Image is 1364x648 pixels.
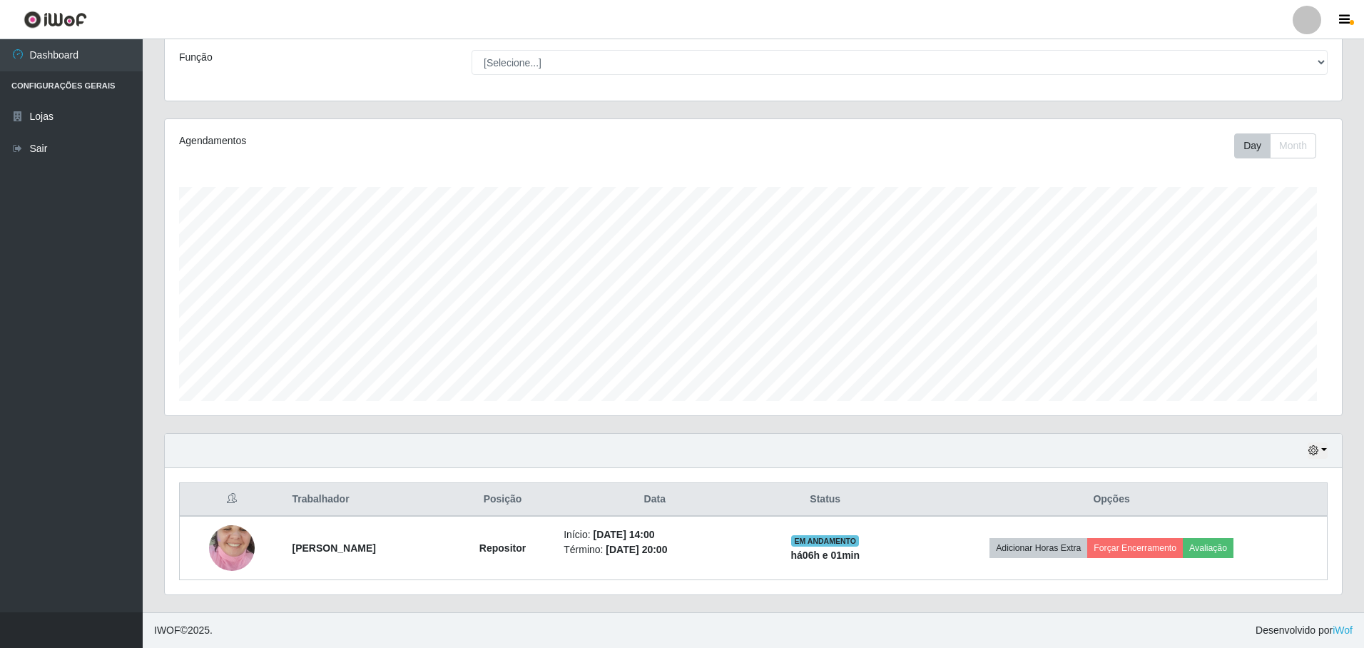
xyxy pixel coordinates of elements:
[564,527,745,542] li: Início:
[1234,133,1271,158] button: Day
[209,507,255,589] img: 1753380554375.jpeg
[1183,538,1233,558] button: Avaliação
[154,624,180,636] span: IWOF
[989,538,1087,558] button: Adicionar Horas Extra
[1256,623,1353,638] span: Desenvolvido por
[593,529,654,540] time: [DATE] 14:00
[791,550,860,561] strong: há 06 h e 01 min
[1087,538,1183,558] button: Forçar Encerramento
[1270,133,1316,158] button: Month
[555,483,754,517] th: Data
[1234,133,1328,158] div: Toolbar with button groups
[479,542,526,554] strong: Repositor
[24,11,87,29] img: CoreUI Logo
[564,542,745,557] li: Término:
[1333,624,1353,636] a: iWof
[179,133,645,148] div: Agendamentos
[791,535,859,547] span: EM ANDAMENTO
[292,542,375,554] strong: [PERSON_NAME]
[1234,133,1316,158] div: First group
[450,483,555,517] th: Posição
[896,483,1327,517] th: Opções
[179,50,213,65] label: Função
[154,623,213,638] span: © 2025 .
[606,544,667,555] time: [DATE] 20:00
[754,483,896,517] th: Status
[283,483,449,517] th: Trabalhador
